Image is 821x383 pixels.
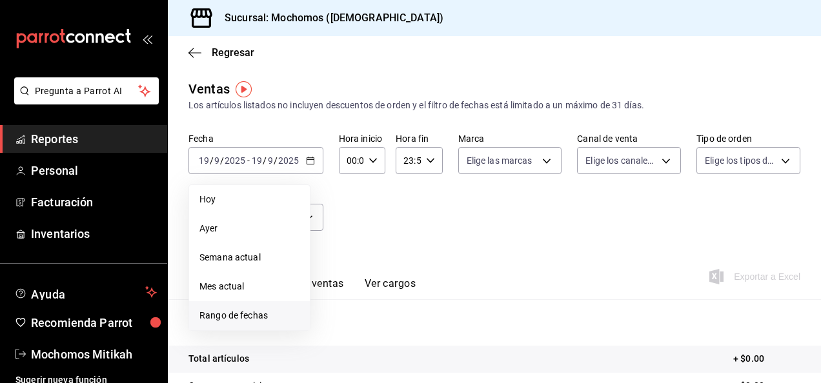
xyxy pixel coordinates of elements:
[467,154,532,167] span: Elige las marcas
[31,162,157,179] span: Personal
[251,155,263,166] input: --
[199,251,299,264] span: Semana actual
[188,352,249,366] p: Total artículos
[14,77,159,104] button: Pregunta a Parrot AI
[214,155,220,166] input: --
[199,309,299,322] span: Rango de fechas
[209,277,416,299] div: navigation tabs
[31,193,157,211] span: Facturación
[31,346,157,363] span: Mochomos Mitikah
[577,134,681,143] label: Canal de venta
[585,154,657,167] span: Elige los canales de venta
[705,154,776,167] span: Elige los tipos de orden
[696,134,800,143] label: Tipo de orden
[199,193,299,206] span: Hoy
[31,225,157,242] span: Inventarios
[9,93,159,107] a: Pregunta a Parrot AI
[188,99,800,112] div: Los artículos listados no incluyen descuentos de orden y el filtro de fechas está limitado a un m...
[267,155,274,166] input: --
[142,34,152,44] button: open_drawer_menu
[220,155,224,166] span: /
[188,315,800,330] p: Resumen
[236,81,252,97] img: Tooltip marker
[199,280,299,293] span: Mes actual
[339,134,385,143] label: Hora inicio
[188,79,230,99] div: Ventas
[214,10,443,26] h3: Sucursal: Mochomos ([DEMOGRAPHIC_DATA])
[31,284,140,300] span: Ayuda
[458,134,562,143] label: Marca
[198,155,210,166] input: --
[274,155,278,166] span: /
[199,222,299,235] span: Ayer
[210,155,214,166] span: /
[263,155,267,166] span: /
[365,277,416,299] button: Ver cargos
[31,314,157,331] span: Recomienda Parrot
[224,155,246,166] input: ----
[733,352,800,366] p: + $0.00
[396,134,442,143] label: Hora fin
[188,46,254,59] button: Regresar
[188,134,323,143] label: Fecha
[247,155,250,166] span: -
[293,277,344,299] button: Ver ventas
[278,155,299,166] input: ----
[212,46,254,59] span: Regresar
[35,84,139,98] span: Pregunta a Parrot AI
[31,130,157,148] span: Reportes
